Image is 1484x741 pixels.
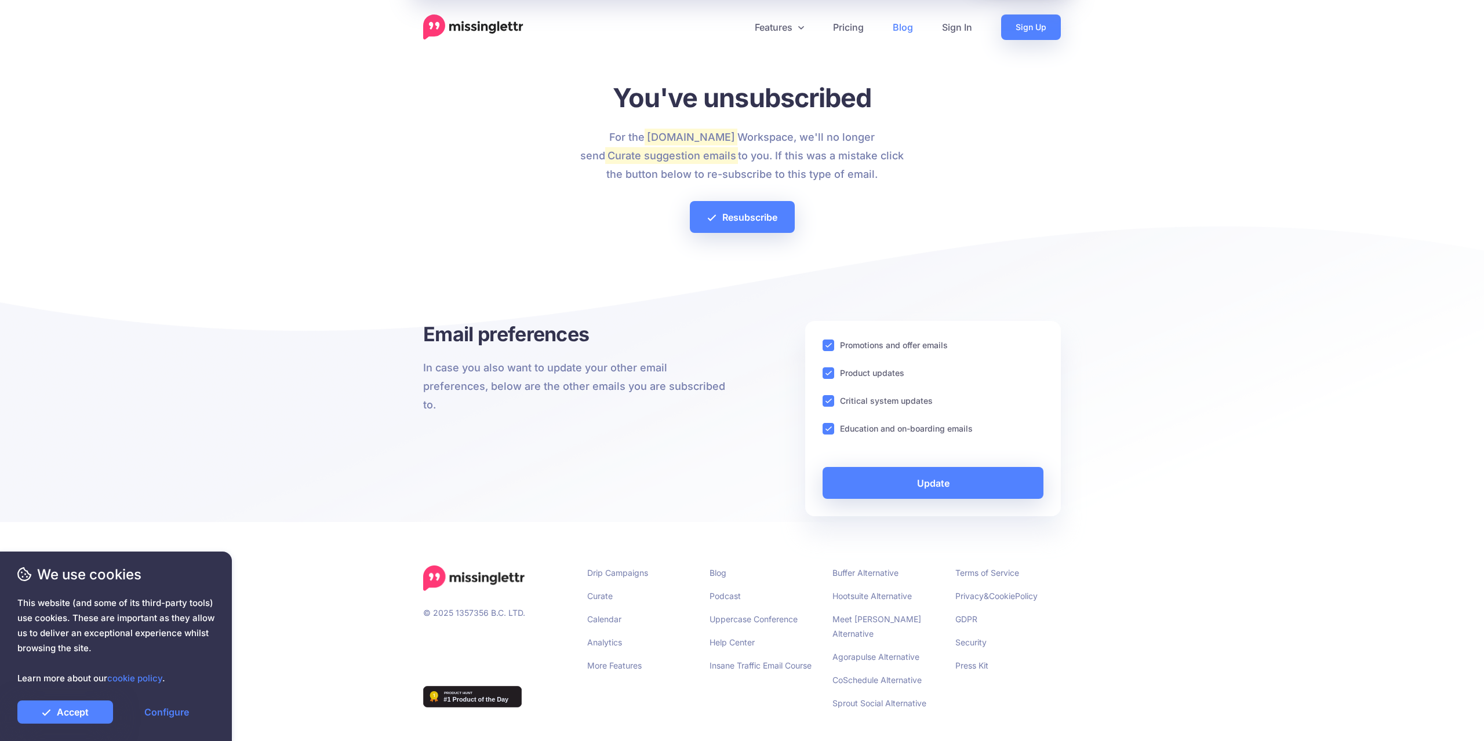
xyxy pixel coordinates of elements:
[955,660,988,670] a: Press Kit
[423,686,522,707] img: Missinglettr - Social Media Marketing for content focused teams | Product Hunt
[17,596,214,686] span: This website (and some of its third-party tools) use cookies. These are important as they allow u...
[17,700,113,724] a: Accept
[690,201,795,233] a: Resubscribe
[955,614,977,624] a: GDPR
[989,591,1015,601] a: Cookie
[832,614,921,638] a: Meet [PERSON_NAME] Alternative
[878,14,927,40] a: Blog
[955,591,984,601] a: Privacy
[710,568,726,578] a: Blog
[823,467,1043,499] a: Update
[832,675,922,685] a: CoSchedule Alternative
[840,366,904,379] label: Product updates
[840,422,973,435] label: Education and on-boarding emails
[579,128,906,184] p: For the Workspace, we'll no longer send to you. If this was a mistake click the button below to r...
[605,147,738,163] mark: Curate suggestion emails
[832,568,899,578] a: Buffer Alternative
[832,698,926,708] a: Sprout Social Alternative
[579,82,906,114] h1: You've unsubscribed
[107,673,162,684] a: cookie policy
[840,338,948,352] label: Promotions and offer emails
[423,359,733,414] p: In case you also want to update your other email preferences, below are the other emails you are ...
[587,637,622,647] a: Analytics
[587,660,642,670] a: More Features
[740,14,819,40] a: Features
[587,568,648,578] a: Drip Campaigns
[710,614,798,624] a: Uppercase Conference
[819,14,878,40] a: Pricing
[645,129,737,145] mark: [DOMAIN_NAME]
[927,14,987,40] a: Sign In
[832,591,912,601] a: Hootsuite Alternative
[423,321,733,347] h3: Email preferences
[710,660,812,670] a: Insane Traffic Email Course
[414,565,579,719] div: © 2025 1357356 B.C. LTD.
[955,589,1061,603] li: & Policy
[587,591,613,601] a: Curate
[1001,14,1061,40] a: Sign Up
[955,568,1019,578] a: Terms of Service
[587,614,621,624] a: Calendar
[17,564,214,585] span: We use cookies
[119,700,214,724] a: Configure
[955,637,987,647] a: Security
[710,637,755,647] a: Help Center
[832,652,919,662] a: Agorapulse Alternative
[840,394,933,407] label: Critical system updates
[710,591,741,601] a: Podcast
